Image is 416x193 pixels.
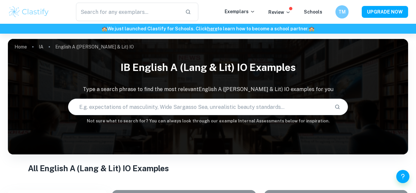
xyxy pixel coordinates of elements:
[8,85,408,93] p: Type a search phrase to find the most relevant English A ([PERSON_NAME] & Lit) IO examples for you
[8,118,408,124] h6: Not sure what to search for? You can always look through our example Internal Assessments below f...
[8,5,50,18] img: Clastify logo
[396,170,409,183] button: Help and Feedback
[268,9,291,16] p: Review
[332,101,343,113] button: Search
[304,9,322,15] a: Schools
[309,26,314,31] span: 🏫
[338,8,346,16] h6: TM
[1,25,415,32] h6: We just launched Clastify for Schools. Click to learn how to become a school partner.
[55,43,134,50] p: English A ([PERSON_NAME] & Lit) IO
[225,8,255,15] p: Exemplars
[335,5,349,18] button: TM
[362,6,408,18] button: UPGRADE NOW
[76,3,180,21] input: Search for any exemplars...
[8,57,408,78] h1: IB English A (Lang & Lit) IO examples
[28,162,388,174] h1: All English A (Lang & Lit) IO Examples
[39,42,43,51] a: IA
[207,26,217,31] a: here
[68,98,330,116] input: E.g. expectations of masculinity, Wide Sargasso Sea, unrealistic beauty standards...
[14,42,27,51] a: Home
[102,26,107,31] span: 🏫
